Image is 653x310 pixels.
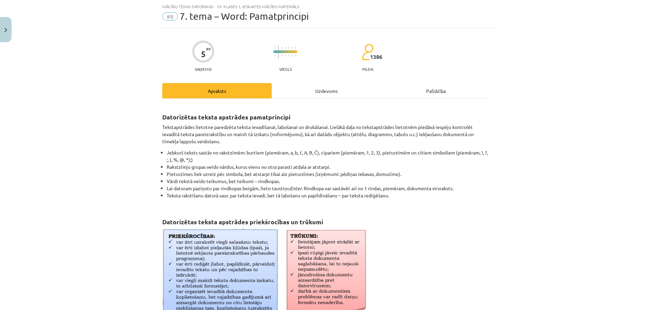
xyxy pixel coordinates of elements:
[167,170,491,178] li: Pieturzīmes liek uzreiz pēc simbola, bet atstarpi tikai aiz pieturzīmes (izņēmumi: pēdiņas iekava...
[162,12,178,20] span: #8
[192,67,214,71] p: Saņemsi
[278,45,279,59] img: icon-long-line-d9ea69661e0d244f92f715978eff75569469978d946b2353a9bb055b3ed8787d.svg
[167,185,491,192] li: Lai datoram paziņotu par rindkopas beigām, lieto taustiņu . Rindkopa var sastāvēt arī no 1 rindas...
[272,83,381,98] div: Uzdevums
[285,55,286,56] img: icon-short-line-57e1e144782c952c97e751825c79c345078a6d821885a25fce030b3d8c18986b.svg
[288,47,289,49] img: icon-short-line-57e1e144782c952c97e751825c79c345078a6d821885a25fce030b3d8c18986b.svg
[180,11,309,22] span: 7. tema – Word: Pamatprincipi
[167,178,491,185] li: Vārdi tekstā veido teikumus, bet teikumi – rindkopas.
[162,4,491,9] div: Mācību tēma: Datorikas - 10. klases 1. ieskaites mācību materiāls
[162,113,290,121] strong: Datorizētas teksta apstrādes pamatprincipi
[162,83,272,98] div: Apraksts
[370,54,382,60] span: 1386
[279,67,292,71] p: Viegls
[381,83,491,98] div: Palīdzība
[290,185,302,191] i: Enter
[4,28,7,32] img: icon-close-lesson-0947bae3869378f0d4975bcd49f059093ad1ed9edebbc8119c70593378902aed.svg
[201,49,206,59] div: 5
[206,47,211,51] span: XP
[285,47,286,49] img: icon-short-line-57e1e144782c952c97e751825c79c345078a6d821885a25fce030b3d8c18986b.svg
[167,163,491,170] li: Rakstzīmju grupas veido vārdus, kurus vienu no otra parasti atdala ar atstarpi.
[295,55,296,56] img: icon-short-line-57e1e144782c952c97e751825c79c345078a6d821885a25fce030b3d8c18986b.svg
[288,55,289,56] img: icon-short-line-57e1e144782c952c97e751825c79c345078a6d821885a25fce030b3d8c18986b.svg
[162,218,323,226] strong: Datorizētas teksta apstrādes priekšrocības un trūkumi
[295,47,296,49] img: icon-short-line-57e1e144782c952c97e751825c79c345078a6d821885a25fce030b3d8c18986b.svg
[362,44,373,61] img: students-c634bb4e5e11cddfef0936a35e636f08e4e9abd3cc4e673bd6f9a4125e45ecb1.svg
[167,192,491,206] li: Teksta rakstīšanu datorā sauc par teksta ievadi, bet tā labošanu un papildināšanu – par teksta re...
[362,67,373,71] p: pilda
[162,124,491,145] p: Tekstapstrādes lietotne paredzēta teksta ievadīšanai, labošanai un drukāšanai. Lielākā daļa no te...
[167,149,491,163] li: Jebkurš teksts sastāv no rakstzīmēm: burtiem (piemēram, a, b, č, A, B, Č), cipariem (piemēram, 1,...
